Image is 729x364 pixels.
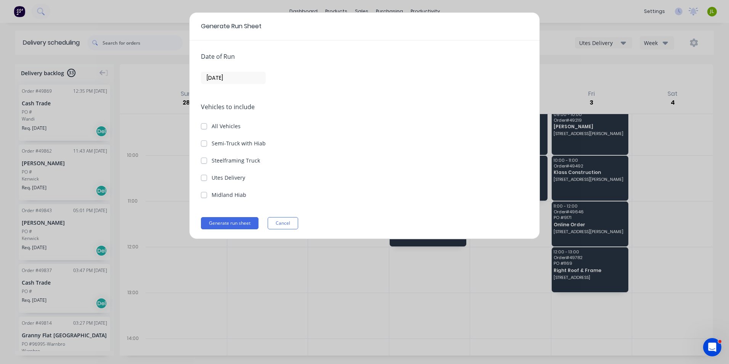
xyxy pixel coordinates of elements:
[201,22,528,31] span: Generate Run Sheet
[268,217,298,229] button: Cancel
[201,102,255,111] label: Vehicles to include
[212,156,260,164] label: Steelframing Truck
[703,338,721,356] iframe: Intercom live chat
[212,139,266,147] label: Semi-Truck with Hiab
[212,191,246,199] label: Midland Hiab
[212,122,241,130] span: All Vehicles
[201,52,235,61] label: Date of Run
[212,174,245,182] label: Utes Delivery
[201,217,259,229] button: Generate run sheet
